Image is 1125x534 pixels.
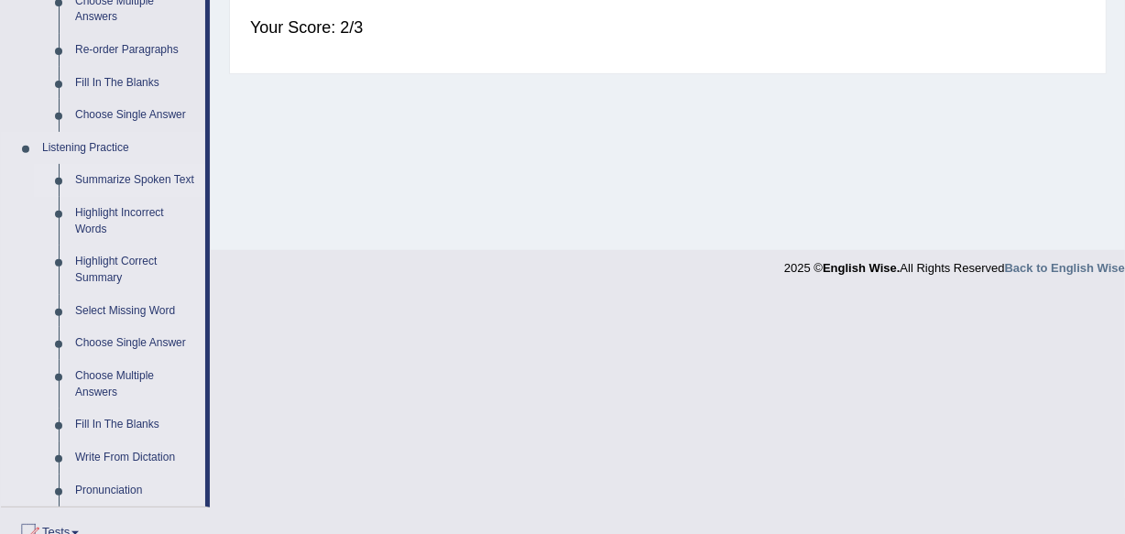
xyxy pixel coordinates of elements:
a: Re-order Paragraphs [67,34,205,67]
a: Choose Multiple Answers [67,360,205,409]
strong: English Wise. [823,261,900,275]
a: Highlight Correct Summary [67,245,205,294]
a: Summarize Spoken Text [67,164,205,197]
div: 2025 © All Rights Reserved [784,250,1125,277]
a: Fill In The Blanks [67,67,205,100]
a: Choose Single Answer [67,99,205,132]
a: Pronunciation [67,474,205,507]
a: Write From Dictation [67,441,205,474]
a: Highlight Incorrect Words [67,197,205,245]
div: Your Score: 2/3 [250,5,1086,49]
a: Back to English Wise [1005,261,1125,275]
a: Select Missing Word [67,295,205,328]
a: Fill In The Blanks [67,409,205,441]
a: Choose Single Answer [67,327,205,360]
a: Listening Practice [34,132,205,165]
